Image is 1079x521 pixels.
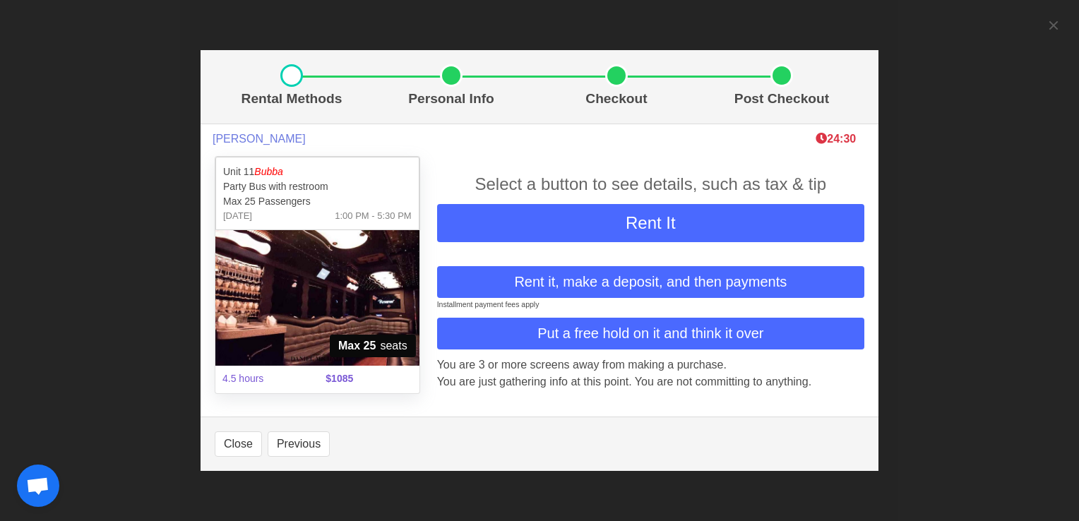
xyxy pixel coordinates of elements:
p: Rental Methods [220,89,363,109]
img: 11%2002.jpg [215,230,419,366]
button: Rent It [437,204,864,242]
span: 1:00 PM - 5:30 PM [335,209,411,223]
p: Personal Info [374,89,528,109]
div: Select a button to see details, such as tax & tip [437,172,864,197]
p: You are just gathering info at this point. You are not committing to anything. [437,373,864,390]
span: Put a free hold on it and think it over [537,323,763,344]
span: Rent It [626,213,676,232]
p: Checkout [539,89,693,109]
p: Party Bus with restroom [223,179,412,194]
span: The clock is ticking ⁠— this timer shows how long we'll hold this limo during checkout. If time r... [816,133,856,145]
button: Previous [268,431,330,457]
span: seats [330,335,416,357]
p: You are 3 or more screens away from making a purchase. [437,357,864,373]
button: Rent it, make a deposit, and then payments [437,266,864,298]
button: Close [215,431,262,457]
span: 4.5 hours [214,363,317,395]
span: [PERSON_NAME] [213,132,306,145]
em: Bubba [254,166,282,177]
button: Put a free hold on it and think it over [437,318,864,349]
div: Open chat [17,465,59,507]
small: Installment payment fees apply [437,300,539,309]
strong: Max 25 [338,337,376,354]
span: Rent it, make a deposit, and then payments [514,271,787,292]
p: Max 25 Passengers [223,194,412,209]
span: [DATE] [223,209,252,223]
b: 24:30 [816,133,856,145]
p: Post Checkout [705,89,859,109]
p: Unit 11 [223,164,412,179]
